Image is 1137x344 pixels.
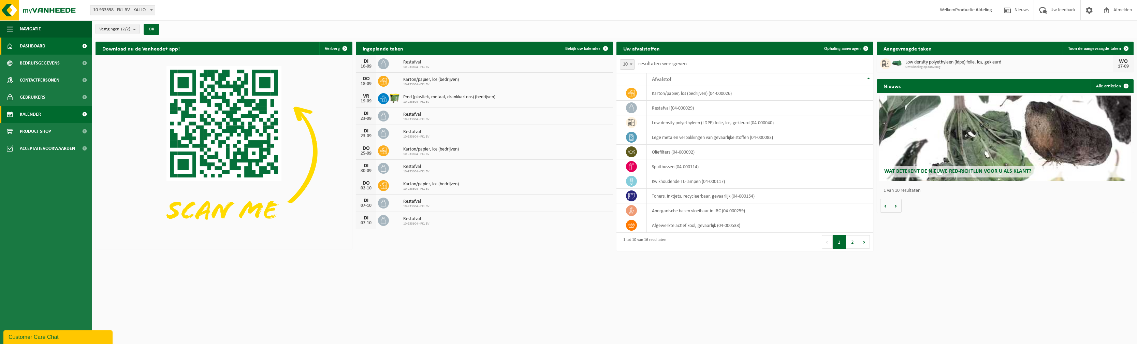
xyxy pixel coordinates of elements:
div: 16-09 [359,64,373,69]
span: Karton/papier, los (bedrijven) [403,147,459,152]
span: Karton/papier, los (bedrijven) [403,77,459,83]
span: Restafval [403,216,429,222]
div: DO [359,76,373,82]
span: Product Shop [20,123,51,140]
div: DO [359,181,373,186]
span: 10-933604 - FKL BV [403,187,459,191]
span: 10-933604 - FKL BV [403,65,429,69]
button: Verberg [319,42,352,55]
strong: Productie Afdeling [955,8,992,13]
span: Bedrijfsgegevens [20,55,60,72]
span: Toon de aangevraagde taken [1068,46,1121,51]
button: 1 [833,235,846,249]
label: resultaten weergeven [638,61,687,67]
span: 10 [620,59,635,70]
img: WB-1100-HPE-GN-51 [389,92,400,104]
span: Restafval [403,199,429,204]
span: Low density polyethyleen (ldpe) folie, los, gekleurd [905,60,1113,65]
span: Contactpersonen [20,72,59,89]
td: spuitbussen (04-000114) [647,159,873,174]
span: Navigatie [20,20,41,38]
div: DI [359,111,373,116]
span: Restafval [403,112,429,117]
div: DO [359,146,373,151]
div: 1 tot 10 van 16 resultaten [620,234,666,249]
div: DI [359,59,373,64]
td: oliefilters (04-000092) [647,145,873,159]
td: anorganische basen vloeibaar in IBC (04-000259) [647,203,873,218]
span: Kalender [20,106,41,123]
h2: Download nu de Vanheede+ app! [96,42,187,55]
count: (2/2) [121,27,130,31]
iframe: chat widget [3,329,114,344]
div: 18-09 [359,82,373,86]
div: 17-09 [1117,64,1130,69]
span: 10-933598 - FKL BV - KALLO [90,5,155,15]
a: Alle artikelen [1091,79,1133,93]
span: Restafval [403,164,429,170]
button: Volgende [891,199,902,213]
a: Toon de aangevraagde taken [1063,42,1133,55]
button: Previous [822,235,833,249]
button: Vorige [880,199,891,213]
div: 30-09 [359,169,373,173]
a: Ophaling aanvragen [819,42,873,55]
div: 02-10 [359,186,373,191]
div: 23-09 [359,134,373,139]
div: 07-10 [359,221,373,226]
span: Karton/papier, los (bedrijven) [403,182,459,187]
img: Download de VHEPlus App [96,55,352,248]
h2: Ingeplande taken [356,42,410,55]
div: VR [359,94,373,99]
button: Vestigingen(2/2) [96,24,140,34]
h2: Aangevraagde taken [877,42,938,55]
td: kwikhoudende TL-lampen (04-000117) [647,174,873,189]
button: 2 [846,235,859,249]
span: Restafval [403,60,429,65]
span: Acceptatievoorwaarden [20,140,75,157]
td: toners, inktjets, recycleerbaar, gevaarlijk (04-000154) [647,189,873,203]
span: 10 [620,60,635,69]
div: 23-09 [359,116,373,121]
p: 1 van 10 resultaten [884,188,1130,193]
td: restafval (04-000029) [647,101,873,115]
span: 10-933604 - FKL BV [403,152,459,156]
td: karton/papier, los (bedrijven) (04-000026) [647,86,873,101]
span: Gebruikers [20,89,45,106]
div: 25-09 [359,151,373,156]
td: low density polyethyleen (LDPE) folie, los, gekleurd (04-000040) [647,115,873,130]
span: Dashboard [20,38,45,55]
div: 07-10 [359,203,373,208]
button: OK [144,24,159,35]
span: Omwisseling op aanvraag [905,65,1113,69]
span: Pmd (plastiek, metaal, drankkartons) (bedrijven) [403,95,495,100]
button: Next [859,235,870,249]
span: Verberg [325,46,340,51]
h2: Uw afvalstoffen [616,42,667,55]
td: afgewerkte actief kool, gevaarlijk (04-000533) [647,218,873,233]
td: lege metalen verpakkingen van gevaarlijke stoffen (04-000083) [647,130,873,145]
span: Vestigingen [99,24,130,34]
span: 10-933604 - FKL BV [403,117,429,121]
span: Wat betekent de nieuwe RED-richtlijn voor u als klant? [884,169,1031,174]
div: DI [359,163,373,169]
a: Bekijk uw kalender [560,42,612,55]
span: Afvalstof [652,77,671,82]
div: 19-09 [359,99,373,104]
div: WO [1117,59,1130,64]
span: 10-933604 - FKL BV [403,83,459,87]
span: 10-933604 - FKL BV [403,135,429,139]
h2: Nieuws [877,79,907,92]
div: DI [359,198,373,203]
a: Wat betekent de nieuwe RED-richtlijn voor u als klant? [879,96,1131,181]
span: 10-933604 - FKL BV [403,170,429,174]
div: DI [359,215,373,221]
span: 10-933604 - FKL BV [403,222,429,226]
span: Ophaling aanvragen [824,46,861,51]
span: Bekijk uw kalender [565,46,600,51]
div: DI [359,128,373,134]
span: 10-933604 - FKL BV [403,100,495,104]
span: Restafval [403,129,429,135]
